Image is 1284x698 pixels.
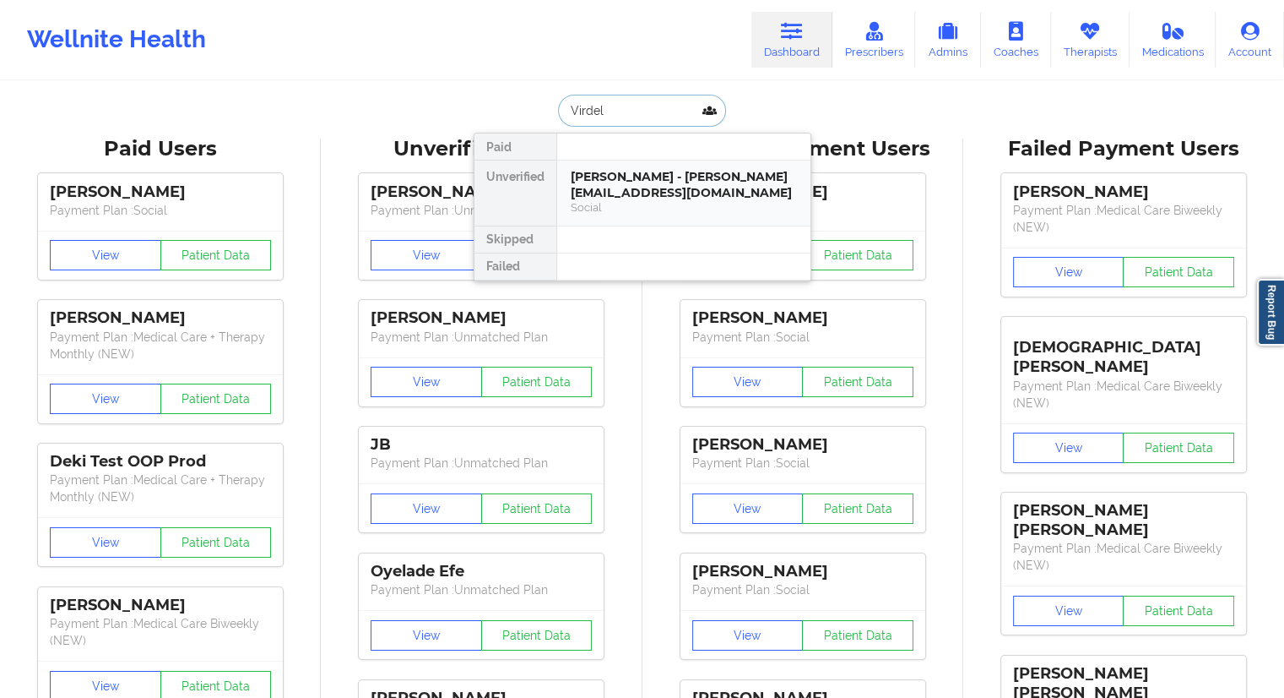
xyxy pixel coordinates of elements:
button: View [1013,433,1124,463]
button: Patient Data [481,494,593,524]
button: Patient Data [481,620,593,651]
div: Unverified [474,161,556,226]
p: Payment Plan : Unmatched Plan [371,455,592,472]
button: View [1013,257,1124,287]
p: Payment Plan : Medical Care + Therapy Monthly (NEW) [50,472,271,505]
a: Medications [1130,12,1216,68]
button: Patient Data [1123,257,1234,287]
button: View [692,367,804,397]
button: View [371,620,482,651]
p: Payment Plan : Unmatched Plan [371,329,592,346]
button: View [371,240,482,270]
div: [PERSON_NAME] [PERSON_NAME] [1013,501,1234,540]
div: Unverified Users [333,136,630,162]
a: Therapists [1051,12,1130,68]
button: Patient Data [802,367,913,397]
div: Skipped [474,226,556,254]
div: JB [371,435,592,455]
button: View [1013,596,1124,626]
div: [PERSON_NAME] [692,435,913,455]
p: Payment Plan : Medical Care + Therapy Monthly (NEW) [50,329,271,363]
p: Payment Plan : Unmatched Plan [371,581,592,598]
a: Account [1216,12,1284,68]
div: [PERSON_NAME] [1013,183,1234,202]
button: Patient Data [160,240,272,270]
p: Payment Plan : Social [692,329,913,346]
button: Patient Data [802,240,913,270]
p: Payment Plan : Medical Care Biweekly (NEW) [1013,540,1234,574]
div: Paid [474,134,556,161]
button: View [692,620,804,651]
button: Patient Data [160,527,272,558]
a: Coaches [981,12,1051,68]
button: View [50,384,161,414]
div: Paid Users [12,136,309,162]
p: Payment Plan : Social [692,455,913,472]
button: Patient Data [802,494,913,524]
button: Patient Data [481,367,593,397]
button: View [692,494,804,524]
button: Patient Data [160,384,272,414]
p: Payment Plan : Social [50,202,271,219]
a: Prescribers [832,12,916,68]
a: Dashboard [751,12,832,68]
div: [PERSON_NAME] [50,308,271,328]
div: [PERSON_NAME] - [PERSON_NAME][EMAIL_ADDRESS][DOMAIN_NAME] [571,169,797,200]
div: [DEMOGRAPHIC_DATA][PERSON_NAME] [1013,325,1234,377]
button: View [371,494,482,524]
div: [PERSON_NAME] [371,308,592,328]
p: Payment Plan : Medical Care Biweekly (NEW) [1013,378,1234,412]
a: Report Bug [1257,279,1284,346]
div: Oyelade Efe [371,562,592,581]
button: View [50,527,161,558]
div: Failed Payment Users [975,136,1272,162]
div: [PERSON_NAME] [50,596,271,615]
div: Social [571,200,797,215]
button: View [50,240,161,270]
p: Payment Plan : Unmatched Plan [371,202,592,219]
div: [PERSON_NAME] [692,308,913,328]
a: Admins [915,12,981,68]
button: Patient Data [1123,596,1234,626]
button: View [371,367,482,397]
p: Payment Plan : Medical Care Biweekly (NEW) [50,615,271,649]
p: Payment Plan : Medical Care Biweekly (NEW) [1013,202,1234,236]
button: Patient Data [1123,433,1234,463]
div: Failed [474,254,556,281]
div: [PERSON_NAME] [371,183,592,202]
p: Payment Plan : Social [692,581,913,598]
div: [PERSON_NAME] [692,562,913,581]
div: Deki Test OOP Prod [50,452,271,472]
div: [PERSON_NAME] [50,183,271,202]
button: Patient Data [802,620,913,651]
